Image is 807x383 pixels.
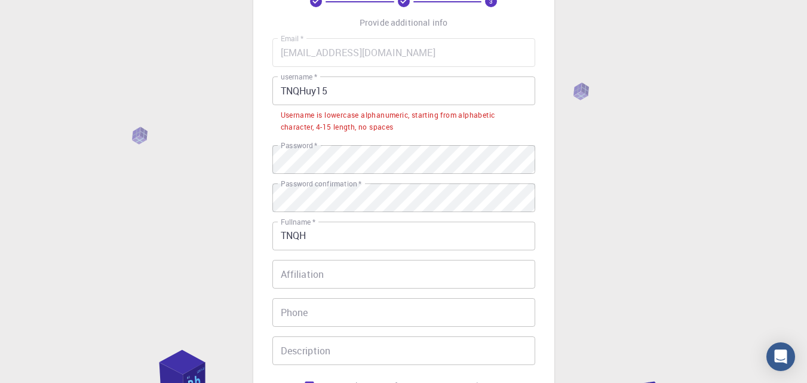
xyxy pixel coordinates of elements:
[281,140,317,151] label: Password
[281,109,527,133] div: Username is lowercase alphanumeric, starting from alphabetic character, 4-15 length, no spaces
[360,17,447,29] p: Provide additional info
[281,72,317,82] label: username
[766,342,795,371] div: Open Intercom Messenger
[281,33,303,44] label: Email
[281,217,315,227] label: Fullname
[281,179,361,189] label: Password confirmation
